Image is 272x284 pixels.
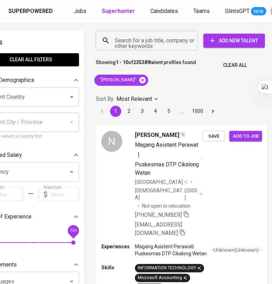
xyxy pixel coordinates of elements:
div: (2005) [135,187,203,201]
span: "[PERSON_NAME]" [94,77,141,83]
div: Most Relevant [116,93,160,106]
span: Add to job [233,132,259,140]
button: Go to page 2 [123,106,135,117]
span: [PERSON_NAME] [135,131,179,139]
a: GlintsGPT NEW [225,7,266,16]
button: Clear All [220,59,250,72]
button: Add to job [229,131,262,142]
p: Magang Asistent Perawat | Puskesmas DTP Cikalong Wetan [135,243,211,257]
b: 1 - 10 [116,60,128,65]
p: Sort By [96,95,114,103]
button: Go to page 5 [163,106,174,117]
b: Superhunter [102,8,135,14]
button: Go to next page [207,106,219,117]
div: [GEOGRAPHIC_DATA] [135,179,188,186]
p: Not open to relocation [142,202,191,209]
a: Teams [193,7,211,16]
button: Go to page 3 [137,106,148,117]
span: Magang Asistent Perawat [135,141,198,148]
span: Puskesmas DTP Cikalong Wetan [135,161,199,176]
nav: pagination navigation [96,106,220,117]
p: • Unknown ( Unknown ) [211,247,259,254]
span: Candidates [150,8,178,14]
p: Experiences [101,243,135,250]
span: Save [206,132,222,140]
button: Go to page 1000 [190,106,205,117]
a: Jobs [74,7,88,16]
a: Candidates [150,7,179,16]
span: Teams [193,8,210,14]
span: Clear All [223,61,247,70]
button: Add New Talent [203,34,265,48]
span: 10+ [70,228,77,233]
button: Open [67,167,77,177]
span: [EMAIL_ADDRESS][DOMAIN_NAME] [135,221,182,236]
span: Add New Talent [209,36,259,45]
button: page 1 [110,106,121,117]
button: Go to page 4 [150,106,161,117]
div: N [101,131,122,152]
div: … [177,108,188,115]
span: Jobs [74,8,86,14]
div: Microsoft Accounting [138,275,187,281]
p: Showing of talent profiles found [96,59,196,72]
span: GlintsGPT [225,8,250,14]
a: Superpowered [8,7,54,15]
button: Save [203,131,225,142]
a: Superhunter [102,7,136,16]
b: 235389 [133,60,150,65]
p: Most Relevant [116,95,152,103]
span: [PHONE_NUMBER] [135,212,182,218]
div: INFORMATION TECHNOLOGY [138,265,201,271]
span: [DEMOGRAPHIC_DATA] [135,187,184,201]
img: magic_wand.svg [180,132,186,137]
div: Superpowered [8,7,53,15]
button: Open [67,92,77,102]
span: NEW [251,8,266,15]
span: | [138,151,139,159]
p: Skills [101,264,135,271]
input: Value [50,187,79,201]
div: "[PERSON_NAME]" [94,75,148,86]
